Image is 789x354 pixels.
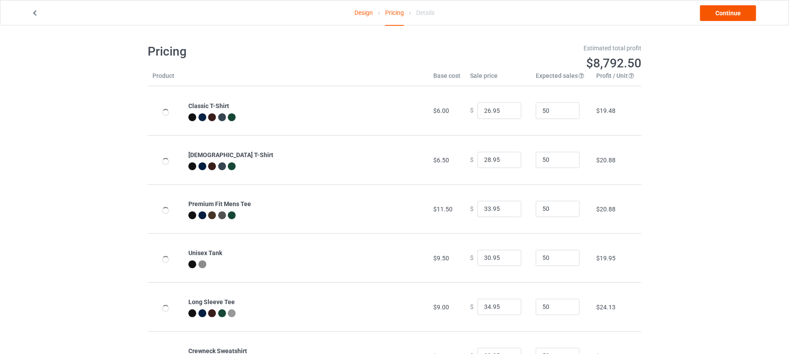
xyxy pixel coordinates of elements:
span: $9.50 [433,255,449,262]
span: $ [470,107,474,114]
a: Design [354,0,373,25]
span: $ [470,303,474,310]
span: $8,792.50 [586,56,641,70]
span: $19.48 [596,107,616,114]
span: $11.50 [433,206,453,213]
span: $19.95 [596,255,616,262]
b: Unisex Tank [188,249,222,256]
b: Classic T-Shirt [188,102,229,109]
span: $6.00 [433,107,449,114]
span: $ [470,205,474,212]
div: Estimated total profit [401,44,642,53]
th: Expected sales [531,71,591,86]
h1: Pricing [148,44,389,60]
th: Base cost [428,71,465,86]
div: Details [416,0,435,25]
span: $6.50 [433,157,449,164]
b: Premium Fit Mens Tee [188,200,251,207]
span: $ [470,254,474,261]
span: $9.00 [433,304,449,311]
a: Continue [700,5,756,21]
b: Long Sleeve Tee [188,298,235,305]
span: $20.88 [596,157,616,164]
b: [DEMOGRAPHIC_DATA] T-Shirt [188,151,273,158]
th: Sale price [465,71,531,86]
span: $24.13 [596,304,616,311]
span: $ [470,156,474,163]
th: Profit / Unit [591,71,641,86]
div: Pricing [385,0,404,26]
img: heather_texture.png [198,260,206,268]
span: $20.88 [596,206,616,213]
th: Product [148,71,184,86]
